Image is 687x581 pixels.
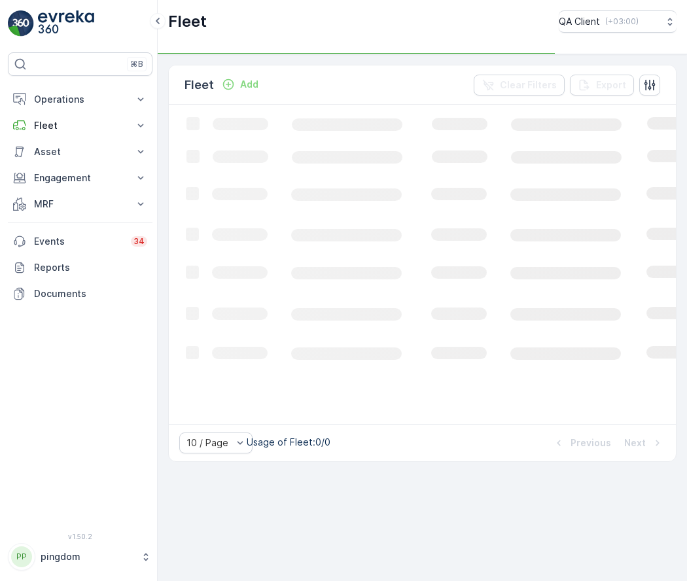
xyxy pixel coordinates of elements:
[240,78,258,91] p: Add
[34,171,126,185] p: Engagement
[34,119,126,132] p: Fleet
[605,16,639,27] p: ( +03:00 )
[500,79,557,92] p: Clear Filters
[11,546,32,567] div: PP
[551,435,612,451] button: Previous
[34,261,147,274] p: Reports
[34,93,126,106] p: Operations
[8,255,152,281] a: Reports
[624,436,646,449] p: Next
[34,198,126,211] p: MRF
[130,59,143,69] p: ⌘B
[623,435,665,451] button: Next
[8,165,152,191] button: Engagement
[8,543,152,571] button: PPpingdom
[8,10,34,37] img: logo
[8,113,152,139] button: Fleet
[8,86,152,113] button: Operations
[34,145,126,158] p: Asset
[41,550,134,563] p: pingdom
[596,79,626,92] p: Export
[570,75,634,96] button: Export
[168,11,207,32] p: Fleet
[133,236,145,247] p: 34
[8,228,152,255] a: Events34
[8,139,152,165] button: Asset
[34,287,147,300] p: Documents
[217,77,264,92] button: Add
[247,436,330,449] p: Usage of Fleet : 0/0
[8,281,152,307] a: Documents
[559,10,677,33] button: QA Client(+03:00)
[8,533,152,540] span: v 1.50.2
[185,76,214,94] p: Fleet
[38,10,94,37] img: logo_light-DOdMpM7g.png
[559,15,600,28] p: QA Client
[34,235,123,248] p: Events
[571,436,611,449] p: Previous
[8,191,152,217] button: MRF
[474,75,565,96] button: Clear Filters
